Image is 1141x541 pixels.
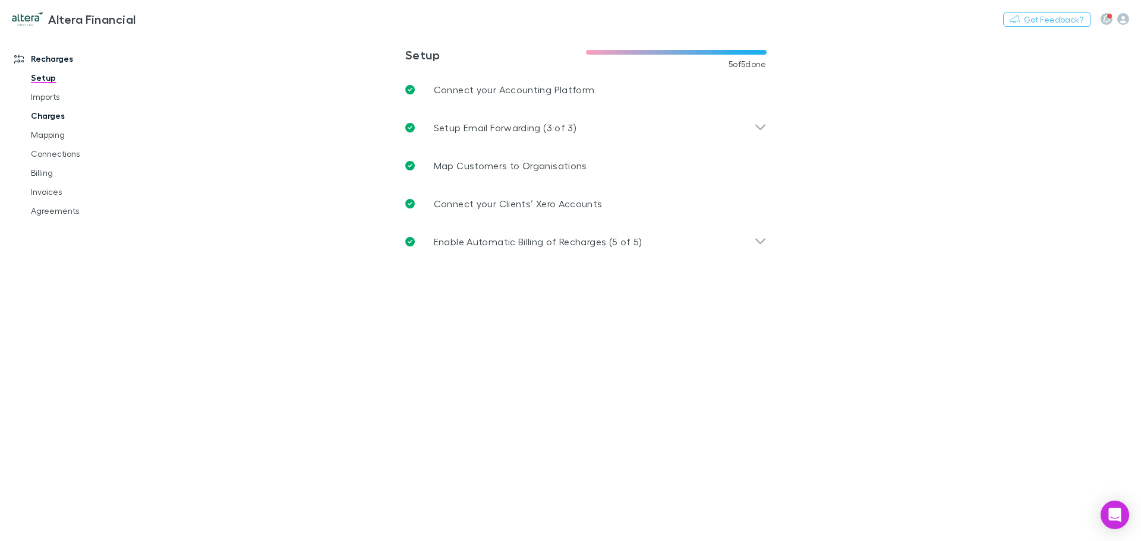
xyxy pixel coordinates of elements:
p: Map Customers to Organisations [434,159,587,173]
a: Connect your Accounting Platform [396,71,776,109]
a: Billing [19,163,160,182]
a: Recharges [2,49,160,68]
p: Enable Automatic Billing of Recharges (5 of 5) [434,235,642,249]
h3: Setup [405,48,586,62]
p: Connect your Clients’ Xero Accounts [434,197,603,211]
a: Setup [19,68,160,87]
a: Connections [19,144,160,163]
div: Setup Email Forwarding (3 of 3) [396,109,776,147]
h3: Altera Financial [48,12,135,26]
div: Enable Automatic Billing of Recharges (5 of 5) [396,223,776,261]
a: Altera Financial [5,5,143,33]
p: Setup Email Forwarding (3 of 3) [434,121,576,135]
a: Mapping [19,125,160,144]
a: Map Customers to Organisations [396,147,776,185]
p: Connect your Accounting Platform [434,83,595,97]
div: Open Intercom Messenger [1101,501,1129,529]
a: Charges [19,106,160,125]
a: Agreements [19,201,160,220]
button: Got Feedback? [1003,12,1091,27]
a: Invoices [19,182,160,201]
a: Connect your Clients’ Xero Accounts [396,185,776,223]
a: Imports [19,87,160,106]
img: Altera Financial's Logo [12,12,43,26]
span: 5 of 5 done [729,59,767,69]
